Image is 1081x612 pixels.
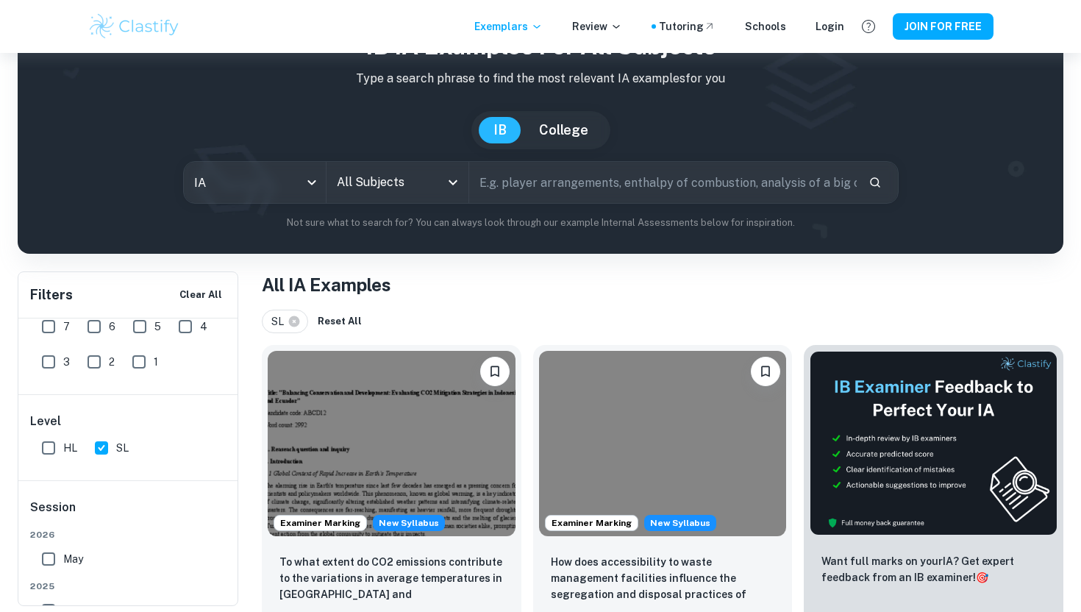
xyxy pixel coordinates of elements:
[551,554,775,604] p: How does accessibility to waste management facilities influence the segregation and disposal prac...
[479,117,521,143] button: IB
[116,440,129,456] span: SL
[539,351,787,536] img: ESS IA example thumbnail: How does accessibility to waste manageme
[572,18,622,35] p: Review
[262,310,308,333] div: SL
[816,18,844,35] a: Login
[184,162,326,203] div: IA
[271,313,290,330] span: SL
[644,515,716,531] div: Starting from the May 2026 session, the ESS IA requirements have changed. We created this exempla...
[745,18,786,35] a: Schools
[30,413,227,430] h6: Level
[373,515,445,531] span: New Syllabus
[30,580,227,593] span: 2025
[30,499,227,528] h6: Session
[644,515,716,531] span: New Syllabus
[262,271,1063,298] h1: All IA Examples
[268,351,515,536] img: ESS IA example thumbnail: To what extent do CO2 emissions contribu
[474,18,543,35] p: Exemplars
[88,12,181,41] img: Clastify logo
[314,310,365,332] button: Reset All
[469,162,857,203] input: E.g. player arrangements, enthalpy of combustion, analysis of a big city...
[63,440,77,456] span: HL
[480,357,510,386] button: Please log in to bookmark exemplars
[274,516,366,530] span: Examiner Marking
[976,572,988,583] span: 🎯
[821,553,1046,586] p: Want full marks on your IA ? Get expert feedback from an IB examiner!
[373,515,445,531] div: Starting from the May 2026 session, the ESS IA requirements have changed. We created this exempla...
[524,117,603,143] button: College
[154,319,161,335] span: 5
[109,319,115,335] span: 6
[856,14,881,39] button: Help and Feedback
[29,216,1052,230] p: Not sure what to search for? You can always look through our example Internal Assessments below f...
[810,351,1057,535] img: Thumbnail
[63,354,70,370] span: 3
[279,554,504,604] p: To what extent do CO2 emissions contribute to the variations in average temperatures in Indonesia...
[546,516,638,530] span: Examiner Marking
[29,70,1052,88] p: Type a search phrase to find the most relevant IA examples for you
[659,18,716,35] a: Tutoring
[109,354,115,370] span: 2
[176,284,226,306] button: Clear All
[63,319,70,335] span: 7
[751,357,780,386] button: Please log in to bookmark exemplars
[30,528,227,541] span: 2026
[30,285,73,305] h6: Filters
[443,172,463,193] button: Open
[863,170,888,195] button: Search
[154,354,158,370] span: 1
[63,551,83,567] span: May
[893,13,993,40] button: JOIN FOR FREE
[200,319,207,335] span: 4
